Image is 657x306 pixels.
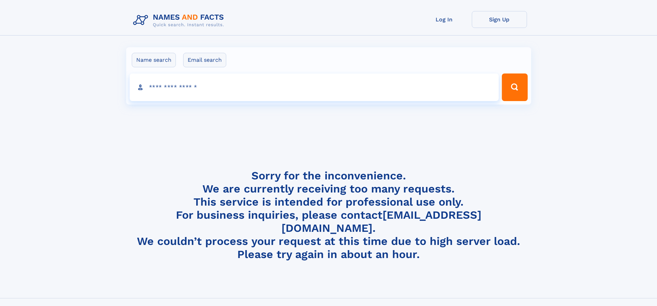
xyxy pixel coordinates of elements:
[281,208,481,235] a: [EMAIL_ADDRESS][DOMAIN_NAME]
[130,169,527,261] h4: Sorry for the inconvenience. We are currently receiving too many requests. This service is intend...
[472,11,527,28] a: Sign Up
[502,73,527,101] button: Search Button
[417,11,472,28] a: Log In
[132,53,176,67] label: Name search
[183,53,226,67] label: Email search
[130,11,230,30] img: Logo Names and Facts
[130,73,499,101] input: search input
